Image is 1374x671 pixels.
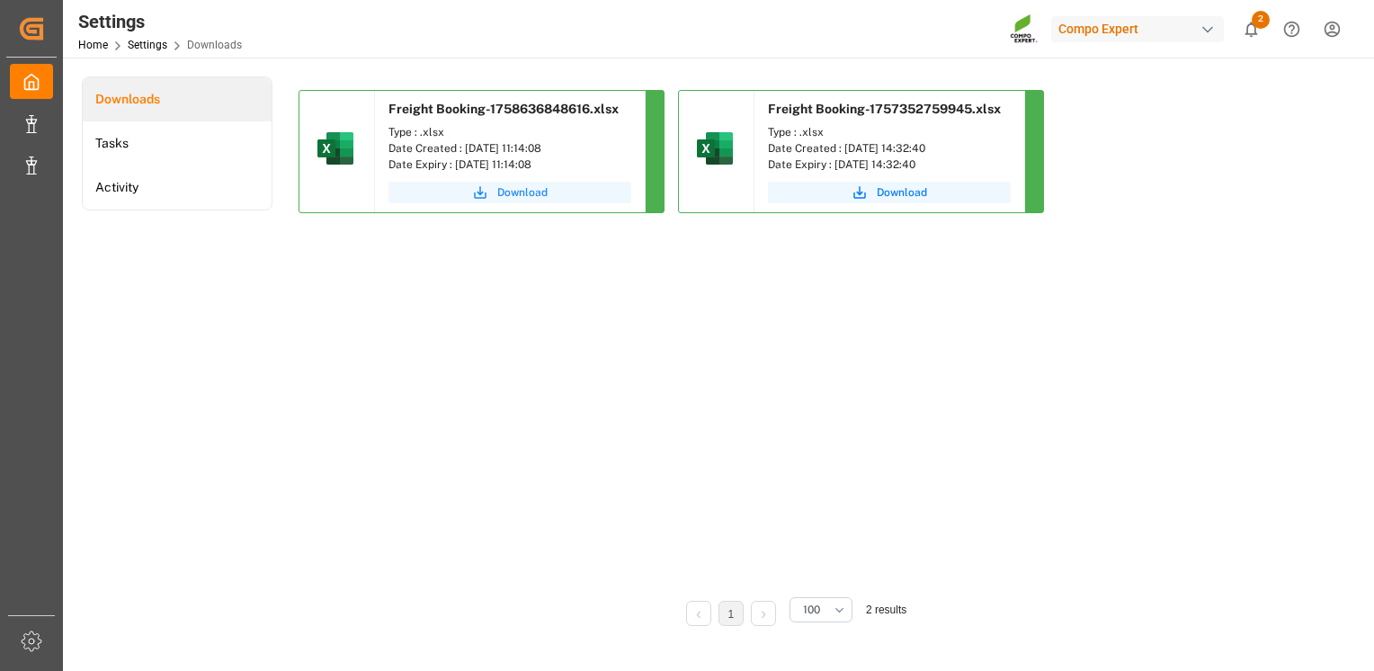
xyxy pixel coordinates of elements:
[1252,11,1270,29] span: 2
[686,601,711,626] li: Previous Page
[83,166,272,210] a: Activity
[388,182,631,203] button: Download
[83,77,272,121] a: Downloads
[78,39,108,51] a: Home
[693,127,736,170] img: microsoft-excel-2019--v1.png
[728,608,735,621] a: 1
[1231,9,1271,49] button: show 2 new notifications
[768,182,1011,203] button: Download
[388,124,631,140] div: Type : .xlsx
[790,597,852,622] button: open menu
[128,39,167,51] a: Settings
[1051,12,1231,46] button: Compo Expert
[388,140,631,157] div: Date Created : [DATE] 11:14:08
[388,157,631,173] div: Date Expiry : [DATE] 11:14:08
[768,140,1011,157] div: Date Created : [DATE] 14:32:40
[768,157,1011,173] div: Date Expiry : [DATE] 14:32:40
[83,121,272,166] a: Tasks
[78,8,242,35] div: Settings
[388,102,619,116] span: Freight Booking-1758636848616.xlsx
[497,184,548,201] span: Download
[751,601,776,626] li: Next Page
[768,124,1011,140] div: Type : .xlsx
[768,102,1001,116] span: Freight Booking-1757352759945.xlsx
[803,602,820,618] span: 100
[877,184,927,201] span: Download
[1051,16,1224,42] div: Compo Expert
[314,127,357,170] img: microsoft-excel-2019--v1.png
[1010,13,1039,45] img: Screenshot%202023-09-29%20at%2010.02.21.png_1712312052.png
[718,601,744,626] li: 1
[1271,9,1312,49] button: Help Center
[866,604,906,616] span: 2 results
